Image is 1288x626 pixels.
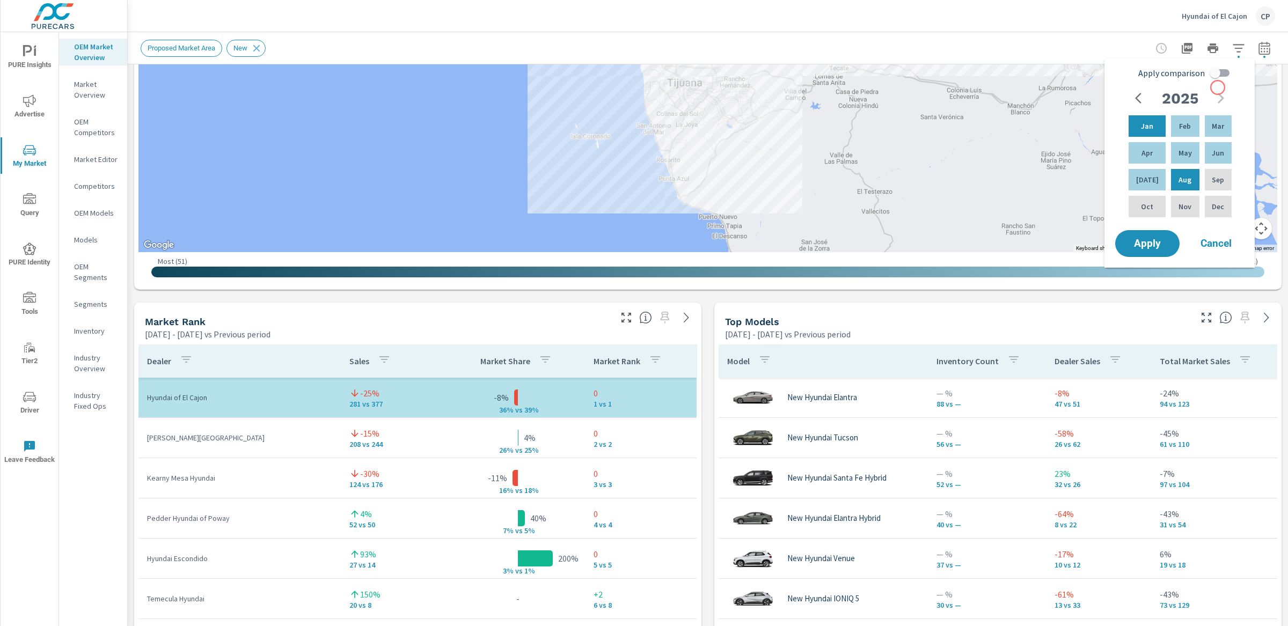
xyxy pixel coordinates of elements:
[1182,11,1247,21] p: Hyundai of El Cajon
[74,299,119,310] p: Segments
[787,594,859,603] p: New Hyundai IONIQ 5
[349,561,442,569] p: 27 vs 14
[936,400,1037,408] p: 88 vs —
[594,520,688,529] p: 4 vs 4
[74,326,119,336] p: Inventory
[360,387,379,400] p: -25%
[59,350,127,377] div: Industry Overview
[519,405,545,415] p: s 39%
[1228,38,1249,59] button: Apply Filters
[360,507,372,520] p: 4%
[1138,67,1205,79] span: Apply comparison
[360,588,380,601] p: 150%
[59,259,127,285] div: OEM Segments
[1055,440,1143,448] p: 26 vs 62
[1179,174,1191,185] p: Aug
[1141,201,1153,212] p: Oct
[639,311,652,324] span: Market Rank shows you how you rank, in terms of sales, to other dealerships in your market. “Mark...
[1160,548,1274,561] p: 6%
[594,427,688,440] p: 0
[59,39,127,65] div: OEM Market Overview
[936,548,1037,561] p: — %
[141,238,177,252] a: Open this area in Google Maps (opens a new window)
[4,341,55,367] span: Tier2
[936,467,1037,480] p: — %
[1236,309,1254,326] span: Select a preset date range to save this widget
[349,400,442,408] p: 281 vs 377
[1184,230,1248,257] button: Cancel
[1212,121,1224,131] p: Mar
[360,427,379,440] p: -15%
[1160,356,1230,366] p: Total Market Sales
[594,387,688,400] p: 0
[1160,440,1274,448] p: 61 vs 110
[147,513,332,524] p: Pedder Hyundai of Poway
[1212,201,1224,212] p: Dec
[1179,201,1191,212] p: Nov
[731,381,774,414] img: glamour
[1076,245,1122,252] button: Keyboard shortcuts
[731,422,774,454] img: glamour
[59,76,127,103] div: Market Overview
[1055,561,1143,569] p: 10 vs 12
[491,485,519,495] p: 16% v
[1160,588,1274,601] p: -43%
[787,473,887,483] p: New Hyundai Santa Fe Hybrid
[1055,520,1143,529] p: 8 vs 22
[936,387,1037,400] p: — %
[1160,520,1274,529] p: 31 vs 54
[594,561,688,569] p: 5 vs 5
[618,309,635,326] button: Make Fullscreen
[141,44,222,52] span: Proposed Market Area
[787,393,857,402] p: New Hyundai Elantra
[349,601,442,609] p: 20 vs 8
[524,431,536,444] p: 4%
[145,316,206,327] h5: Market Rank
[59,232,127,248] div: Models
[594,400,688,408] p: 1 vs 1
[787,513,881,523] p: New Hyundai Elantra Hybrid
[480,356,530,366] p: Market Share
[594,467,688,480] p: 0
[74,154,119,165] p: Market Editor
[594,588,688,601] p: +2
[594,440,688,448] p: 2 vs 2
[4,292,55,318] span: Tools
[558,552,579,565] p: 200%
[1162,89,1198,108] h2: 2025
[936,440,1037,448] p: 56 vs —
[1176,38,1198,59] button: "Export Report to PDF"
[491,526,519,535] p: 7% v
[4,440,55,466] span: Leave Feedback
[936,507,1037,520] p: — %
[147,356,171,366] p: Dealer
[1160,427,1274,440] p: -45%
[936,356,999,366] p: Inventory Count
[59,178,127,194] div: Competitors
[1055,356,1100,366] p: Dealer Sales
[1055,507,1143,520] p: -64%
[360,548,376,561] p: 93%
[59,296,127,312] div: Segments
[519,445,545,455] p: s 25%
[226,40,266,57] div: New
[731,462,774,494] img: glamour
[1136,174,1159,185] p: [DATE]
[4,94,55,121] span: Advertise
[1055,427,1143,440] p: -58%
[1258,309,1275,326] a: See more details in report
[1179,121,1191,131] p: Feb
[59,114,127,141] div: OEM Competitors
[1160,561,1274,569] p: 19 vs 18
[1141,121,1153,131] p: Jan
[1160,387,1274,400] p: -24%
[491,445,519,455] p: 26% v
[59,205,127,221] div: OEM Models
[731,502,774,534] img: glamour
[787,554,855,563] p: New Hyundai Venue
[488,472,507,484] p: -11%
[725,328,851,341] p: [DATE] - [DATE] vs Previous period
[147,553,332,564] p: Hyundai Escondido
[4,193,55,219] span: Query
[516,592,519,605] p: -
